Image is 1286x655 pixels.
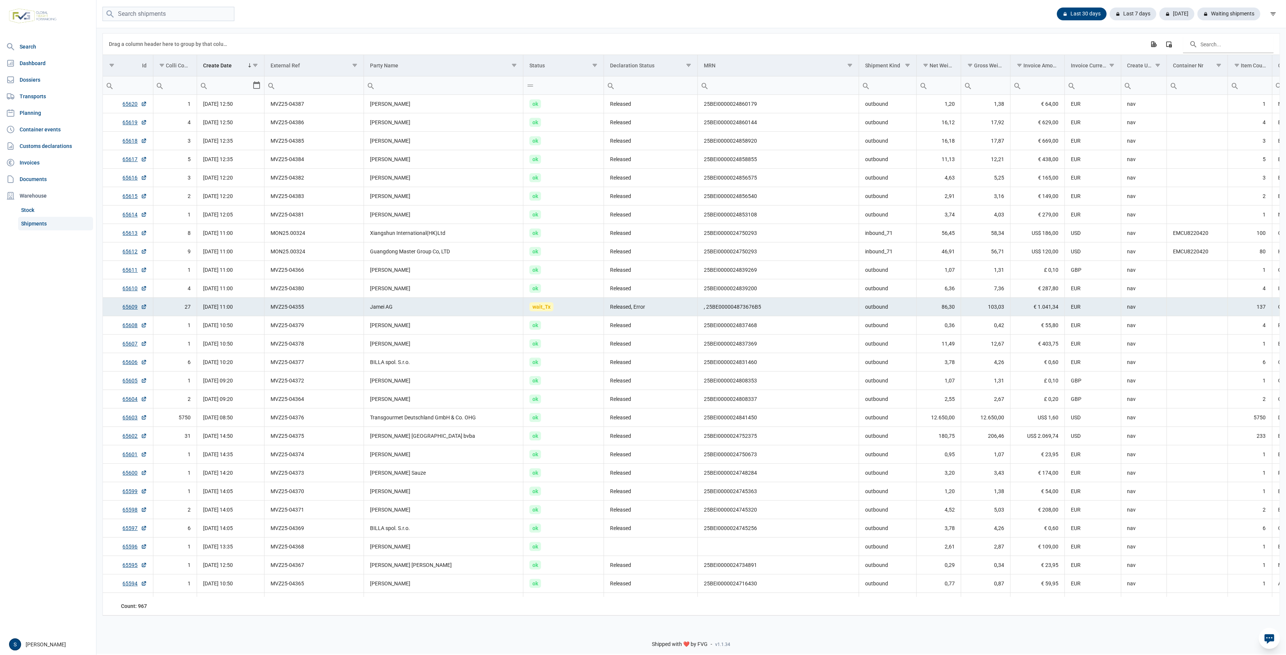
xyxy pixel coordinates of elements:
td: 1,31 [961,372,1010,390]
td: outbound [859,279,917,298]
td: [PERSON_NAME] [364,316,523,335]
td: EMCU8220420 [1167,224,1228,242]
td: 25BEI0000024750293 [698,224,859,242]
td: MVZ25-04364 [265,390,364,408]
td: MVZ25-04386 [265,113,364,132]
input: Filter cell [917,76,961,94]
td: nav [1121,206,1167,224]
td: MVZ25-04377 [265,353,364,372]
td: Column Id [103,55,153,76]
td: , 25BE000004873676B5 [698,298,859,316]
td: [PERSON_NAME] [364,169,523,187]
td: 56,45 [917,224,961,242]
div: Search box [1121,76,1135,94]
a: Transports [3,89,93,104]
td: nav [1121,372,1167,390]
div: Search box [917,76,930,94]
td: 25BEI0000024860144 [698,113,859,132]
span: Show filter options for column 'MRN' [847,62,853,68]
td: [PERSON_NAME] [364,132,523,150]
td: 103,03 [961,298,1010,316]
td: Column Net Weight [917,55,961,76]
td: EUR [1065,132,1121,150]
div: Search box [1272,76,1286,94]
td: MVZ25-04383 [265,187,364,206]
td: 3 [1228,169,1272,187]
input: Filter cell [1228,76,1272,94]
td: MVZ25-04380 [265,279,364,298]
span: Show filter options for column 'Item Count' [1234,62,1240,68]
td: nav [1121,224,1167,242]
td: [PERSON_NAME] [364,335,523,353]
td: 1 [1228,372,1272,390]
td: 2,91 [917,187,961,206]
td: 25BEI0000024839269 [698,261,859,279]
td: [PERSON_NAME] [364,206,523,224]
a: 65607 [123,340,147,347]
td: Released [604,224,698,242]
div: filter [1266,7,1280,21]
a: 65616 [123,174,147,181]
td: Column External Ref [265,55,364,76]
a: Stock [18,203,93,217]
td: 17,87 [961,132,1010,150]
span: Show filter options for column 'Invoice Currency' [1109,62,1115,68]
input: Search in the data grid [1183,35,1274,53]
td: MVZ25-04385 [265,132,364,150]
td: MVZ25-04378 [265,335,364,353]
a: 65611 [123,266,147,274]
div: Select [252,76,261,94]
td: EUR [1065,279,1121,298]
td: Filter cell [1167,76,1228,95]
td: outbound [859,113,917,132]
a: 65618 [123,137,147,145]
td: inbound_71 [859,242,917,261]
div: Search box [859,76,873,94]
span: Show filter options for column 'Container Nr' [1216,62,1222,68]
a: 65606 [123,358,147,366]
div: Data grid toolbar [109,34,1274,55]
input: Filter cell [1011,76,1064,94]
td: 1 [153,335,197,353]
td: [PERSON_NAME] [364,113,523,132]
td: Released [604,206,698,224]
td: outbound [859,132,917,150]
td: outbound [859,187,917,206]
a: 65613 [123,229,147,237]
td: Column Colli Count [153,55,197,76]
td: outbound [859,206,917,224]
td: nav [1121,169,1167,187]
div: Search box [1228,76,1242,94]
td: 46,91 [917,242,961,261]
input: Filter cell [859,76,916,94]
td: 137 [1228,298,1272,316]
td: 3 [153,132,197,150]
td: inbound_71 [859,224,917,242]
td: 4 [153,113,197,132]
td: 3,78 [917,353,961,372]
a: 65617 [123,155,147,163]
td: 2 [1228,187,1272,206]
div: Search box [523,76,537,94]
td: 25BEI0000024750293 [698,242,859,261]
a: Dashboard [3,56,93,71]
a: 65608 [123,321,147,329]
a: 65614 [123,211,147,218]
td: 56,71 [961,242,1010,261]
td: Column MRN [698,55,859,76]
input: Filter cell [1121,76,1167,94]
span: Show filter options for column 'Party Name' [511,62,517,68]
td: EUR [1065,95,1121,113]
td: Released [604,132,698,150]
td: outbound [859,372,917,390]
td: 27 [153,298,197,316]
input: Filter cell [604,76,697,94]
td: Released [604,261,698,279]
td: 2 [153,187,197,206]
a: Dossiers [3,72,93,87]
td: 1,07 [917,372,961,390]
td: 6 [153,353,197,372]
td: 3,74 [917,206,961,224]
input: Filter cell [153,76,197,94]
td: 1 [153,372,197,390]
